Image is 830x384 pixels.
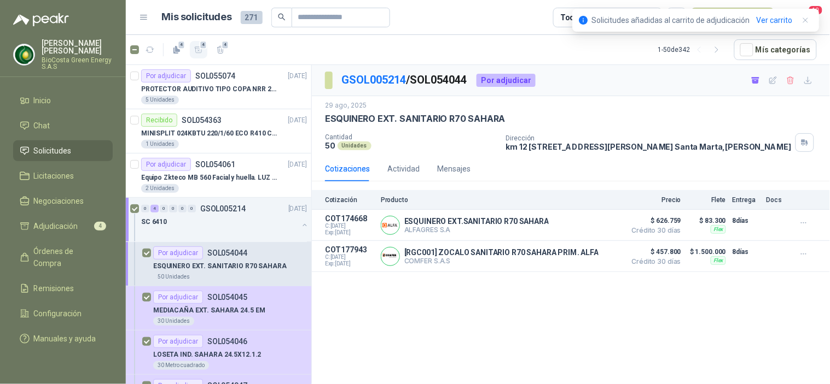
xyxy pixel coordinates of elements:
[126,286,311,330] a: Por adjudicarSOL054045MEDIACAÑA EXT. SAHARA 24.5 EM30 Unidades
[13,191,113,211] a: Negociaciones
[325,223,374,229] span: C: [DATE]
[168,41,185,58] button: 4
[126,109,311,153] a: RecibidoSOL054363[DATE] MINISPLIT 024KBTU 220/1/60 ECO R410 C/FR1 Unidades
[195,72,235,80] p: SOL055074
[13,90,113,111] a: Inicio
[94,222,106,231] span: 4
[13,115,113,136] a: Chat
[153,305,265,316] p: MEDIACAÑA EXT. SAHARA 24.5 EM
[688,196,726,204] p: Flete
[757,14,793,26] a: Ver carrito
[13,166,113,186] a: Licitaciones
[506,142,792,151] p: km 12 [STREET_ADDRESS][PERSON_NAME] Santa Marta , [PERSON_NAME]
[34,220,78,232] span: Adjudicación
[688,214,726,227] p: $ 83.300
[153,317,194,326] div: 30 Unidades
[222,40,229,49] span: 4
[626,196,681,204] p: Precio
[341,73,406,86] a: GSOL005214
[153,291,203,304] div: Por adjudicar
[141,184,179,193] div: 2 Unidades
[381,216,399,234] img: Company Logo
[141,202,309,237] a: 0 4 0 0 0 0 GSOL005214[DATE] SC 6410
[141,96,179,104] div: 5 Unidades
[13,140,113,161] a: Solicitudes
[288,115,307,126] p: [DATE]
[141,84,277,94] p: PROTECTOR AUDITIVO TIPO COPA NRR 23dB
[188,205,196,212] div: 0
[126,65,311,109] a: Por adjudicarSOL055074[DATE] PROTECTOR AUDITIVO TIPO COPA NRR 23dB5 Unidades
[141,217,167,227] p: SC 6410
[42,57,113,70] p: BioCosta Green Energy S.A.S
[34,245,102,269] span: Órdenes de Compra
[141,114,177,127] div: Recibido
[13,241,113,274] a: Órdenes de Compra
[278,13,286,21] span: search
[437,163,471,175] div: Mensajes
[506,134,792,142] p: Dirección
[178,205,187,212] div: 0
[325,133,497,141] p: Cantidad
[767,196,788,204] p: Docs
[141,205,149,212] div: 0
[153,335,203,348] div: Por adjudicar
[13,328,113,349] a: Manuales y ayuda
[387,163,420,175] div: Actividad
[207,338,247,345] p: SOL054046
[13,278,113,299] a: Remisiones
[141,173,277,183] p: Equipo Zkteco MB 560 Facial y huella. LUZ VISIBLE
[288,71,307,81] p: [DATE]
[626,227,681,234] span: Crédito 30 días
[797,8,817,27] button: 10
[381,247,399,265] img: Company Logo
[404,248,599,257] p: [RGC001] ZOCALO SANITARIO R70 SAHARA PRIM. ALFA
[13,13,69,26] img: Logo peakr
[325,245,374,254] p: COT177943
[626,214,681,227] span: $ 626.759
[733,196,760,204] p: Entrega
[691,8,775,27] button: Nueva solicitud
[733,245,760,258] p: 8 días
[734,39,817,60] button: Mís categorías
[126,330,311,375] a: Por adjudicarSOL054046LOSETA IND. SAHARA 24.5X12.1.230 Metro cuadrado
[341,72,468,88] p: / SOL054044
[626,258,681,265] span: Crédito 30 días
[325,113,506,125] p: ESQUINERO EXT. SANITARIO R70 SAHARA
[200,40,207,49] span: 4
[195,161,235,168] p: SOL054061
[477,74,536,87] div: Por adjudicar
[34,195,84,207] span: Negociaciones
[288,159,307,170] p: [DATE]
[34,333,96,345] span: Manuales y ayuda
[150,205,159,212] div: 4
[207,249,247,257] p: SOL054044
[241,11,263,24] span: 271
[381,196,620,204] p: Producto
[141,69,191,82] div: Por adjudicar
[178,40,185,49] span: 4
[153,261,287,271] p: ESQUINERO EXT. SANITARIO R70 SAHARA
[325,229,374,236] span: Exp: [DATE]
[325,261,374,267] span: Exp: [DATE]
[14,44,34,65] img: Company Logo
[34,94,51,107] span: Inicio
[162,9,232,25] h1: Mis solicitudes
[141,140,179,149] div: 1 Unidades
[288,204,307,214] p: [DATE]
[153,361,209,370] div: 30 Metro cuadrado
[404,217,549,226] p: ESQUINERO EXT.SANITARIO R70 SAHARA
[141,158,191,171] div: Por adjudicar
[190,41,207,58] button: 4
[34,170,74,182] span: Licitaciones
[182,116,222,124] p: SOL054363
[325,141,335,150] p: 50
[153,273,194,281] div: 50 Unidades
[126,242,311,286] a: Por adjudicarSOL054044ESQUINERO EXT. SANITARIO R70 SAHARA50 Unidades
[34,120,50,132] span: Chat
[404,226,549,234] p: ALFAGRES S.A
[160,205,168,212] div: 0
[42,39,113,55] p: [PERSON_NAME] [PERSON_NAME]
[733,214,760,227] p: 8 días
[325,214,374,223] p: COT174668
[34,282,74,294] span: Remisiones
